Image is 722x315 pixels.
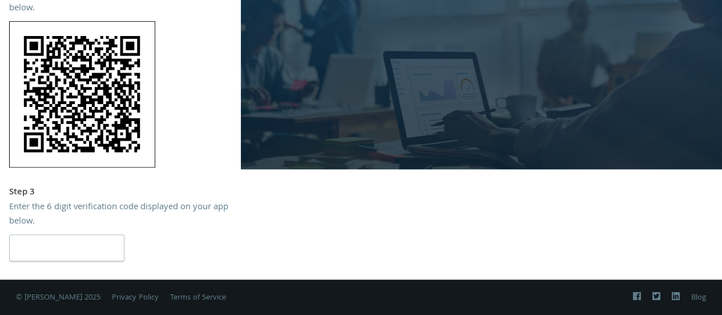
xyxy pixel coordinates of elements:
a: Terms of Service [170,292,226,304]
span: © [PERSON_NAME] 2025 [16,292,100,304]
a: Privacy Policy [112,292,159,304]
strong: Step 3 [9,185,35,200]
img: 1O9IqdVZF1oAAAAASUVORK5CYII= [9,21,155,168]
a: Blog [691,292,706,304]
div: Enter the 6 digit verification code displayed on your app below. [9,201,232,230]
